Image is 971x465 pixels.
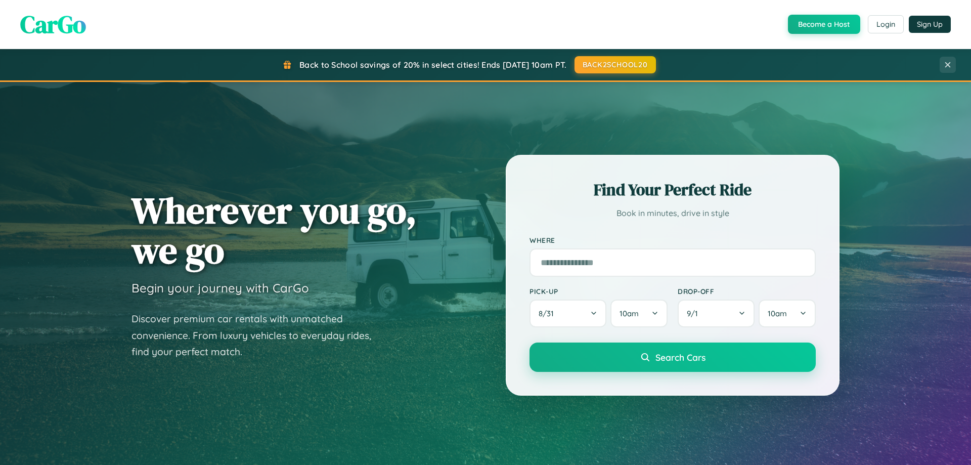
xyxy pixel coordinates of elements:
p: Discover premium car rentals with unmatched convenience. From luxury vehicles to everyday rides, ... [131,311,384,360]
button: Become a Host [788,15,860,34]
button: BACK2SCHOOL20 [575,56,656,73]
span: 10am [768,309,787,318]
span: 8 / 31 [539,309,559,318]
span: 10am [620,309,639,318]
span: Back to School savings of 20% in select cities! Ends [DATE] 10am PT. [299,60,566,70]
p: Book in minutes, drive in style [529,206,816,221]
button: 10am [759,300,816,327]
span: 9 / 1 [687,309,703,318]
label: Drop-off [678,287,816,295]
button: Sign Up [909,16,951,33]
h1: Wherever you go, we go [131,190,417,270]
label: Pick-up [529,287,668,295]
span: CarGo [20,8,86,41]
h3: Begin your journey with CarGo [131,280,309,295]
button: 9/1 [678,300,755,327]
h2: Find Your Perfect Ride [529,179,816,201]
button: Login [868,15,904,33]
span: Search Cars [655,352,705,363]
button: Search Cars [529,343,816,372]
button: 10am [610,300,668,327]
button: 8/31 [529,300,606,327]
label: Where [529,236,816,244]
